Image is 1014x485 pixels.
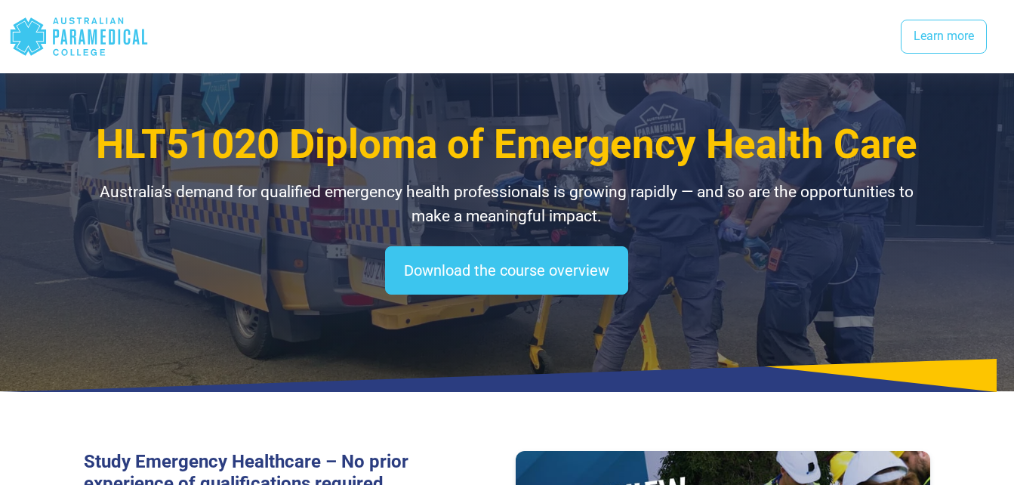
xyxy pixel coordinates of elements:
[901,20,987,54] a: Learn more
[385,246,628,295] a: Download the course overview
[9,12,149,61] div: Australian Paramedical College
[96,121,917,168] span: HLT51020 Diploma of Emergency Health Care
[84,181,930,228] p: Australia’s demand for qualified emergency health professionals is growing rapidly — and so are t...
